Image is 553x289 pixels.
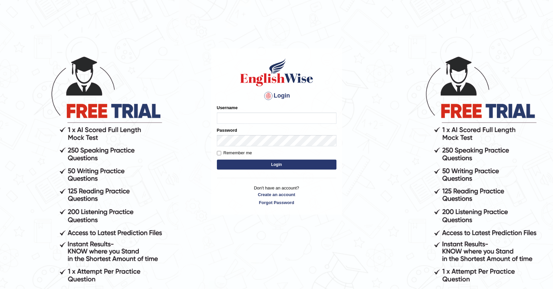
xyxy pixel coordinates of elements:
h4: Login [217,91,336,101]
img: Logo of English Wise sign in for intelligent practice with AI [239,57,315,87]
input: Remember me [217,151,221,155]
button: Login [217,160,336,170]
a: Forgot Password [217,199,336,206]
a: Create an account [217,191,336,198]
label: Password [217,127,237,133]
label: Username [217,105,238,111]
p: Don't have an account? [217,185,336,205]
label: Remember me [217,150,252,156]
